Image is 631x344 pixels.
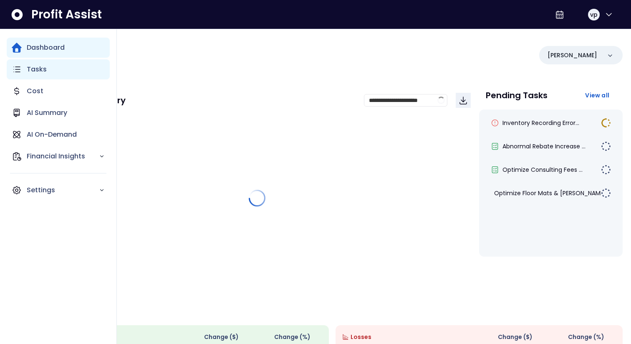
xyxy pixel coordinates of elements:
[42,307,623,315] p: Wins & Losses
[31,7,102,22] span: Profit Assist
[548,51,597,60] p: [PERSON_NAME]
[502,166,583,174] span: Optimize Consulting Fees ...
[494,189,610,197] span: Optimize Floor Mats & [PERSON_NAME]...
[502,142,586,150] span: Abnormal Rebate Increase ...
[578,88,616,103] button: View all
[204,333,239,341] span: Change ( $ )
[486,91,548,99] p: Pending Tasks
[27,151,99,161] p: Financial Insights
[502,119,579,127] span: Inventory Recording Error...
[498,333,533,341] span: Change ( $ )
[590,10,598,19] span: vp
[601,118,611,128] img: in-progress
[601,165,611,175] img: todo
[585,91,609,99] span: View all
[27,185,99,195] p: Settings
[601,188,611,198] img: todo
[456,93,471,108] button: Download
[274,333,310,341] span: Change (%)
[568,333,604,341] span: Change (%)
[27,108,67,118] p: AI Summary
[27,64,47,74] p: Tasks
[27,43,65,53] p: Dashboard
[27,86,43,96] p: Cost
[27,130,77,140] p: AI On-Demand
[601,141,611,151] img: todo
[351,333,371,341] span: Losses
